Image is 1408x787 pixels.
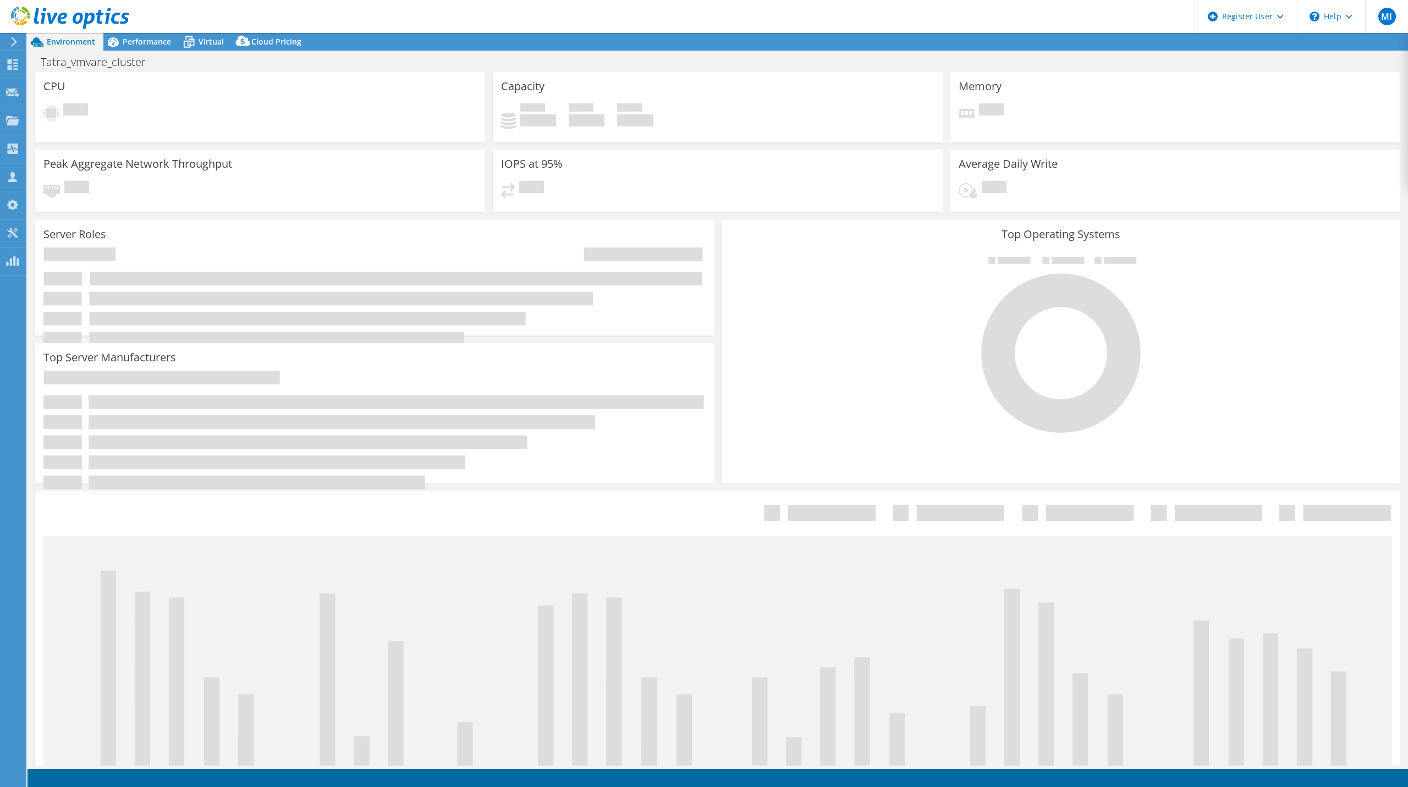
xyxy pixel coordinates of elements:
span: Cloud Pricing [251,36,301,47]
h3: Peak Aggregate Network Throughput [43,158,232,170]
span: Pending [979,103,1004,118]
h4: 0 GiB [569,114,604,126]
h3: CPU [43,80,65,92]
span: Pending [64,181,89,196]
h4: 0 GiB [520,114,556,126]
h3: Server Roles [43,228,106,240]
h3: Top Server Manufacturers [43,351,176,364]
h3: Top Operating Systems [730,228,1392,240]
h3: Average Daily Write [959,158,1058,170]
h3: IOPS at 95% [501,158,563,170]
span: MI [1378,8,1396,25]
span: Pending [63,103,88,118]
h1: Tatra_vmvare_cluster [36,56,163,68]
span: Pending [519,181,544,196]
span: Total [617,103,642,114]
span: Pending [982,181,1007,196]
h3: Capacity [501,80,544,92]
span: Free [569,103,593,114]
span: Used [520,103,545,114]
span: Virtual [199,36,224,47]
span: Performance [123,36,171,47]
span: Environment [47,36,95,47]
h4: 0 GiB [617,114,653,126]
svg: \n [1310,12,1319,21]
h3: Memory [959,80,1002,92]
